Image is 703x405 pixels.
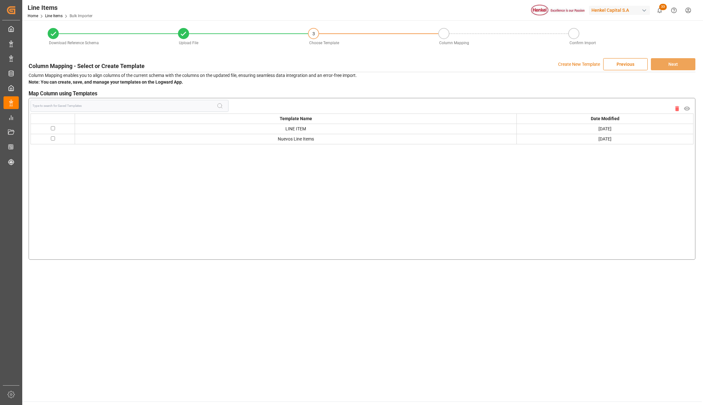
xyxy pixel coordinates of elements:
span: 33 [659,4,667,10]
p: Column Mapping enables you to align columns of the current schema with the columns on the updated... [29,72,695,86]
span: Upload File [179,41,198,45]
span: Choose Template [309,41,339,45]
h3: Column Mapping - Select or Create Template [29,62,145,70]
button: Previous [603,58,648,70]
td: Nuevos Line Items [75,134,517,144]
input: Type to search for Saved Templates [32,103,217,108]
a: Home [28,14,38,18]
th: Template Name [75,113,517,124]
td: [DATE] [517,124,693,134]
strong: Note: You can create, save, and manage your templates on the Logward App. [29,79,183,85]
button: show 33 new notifications [652,3,667,17]
h3: Map Column using Templates [29,90,695,98]
button: Next [651,58,695,70]
th: Date Modified [517,113,693,124]
div: Line Items [28,3,92,12]
span: Column Mapping [439,41,469,45]
button: Help Center [667,3,681,17]
img: Henkel%20logo.jpg_1689854090.jpg [531,5,584,16]
p: Create New Template [558,58,600,70]
div: Henkel Capital S.A [589,6,650,15]
span: Confirm Import [570,41,596,45]
span: Download Reference Schema [49,41,99,45]
button: Henkel Capital S.A [589,4,652,16]
td: LINE ITEM [75,124,517,134]
td: [DATE] [517,134,693,144]
div: 3 [309,29,318,39]
a: Line Items [45,14,63,18]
